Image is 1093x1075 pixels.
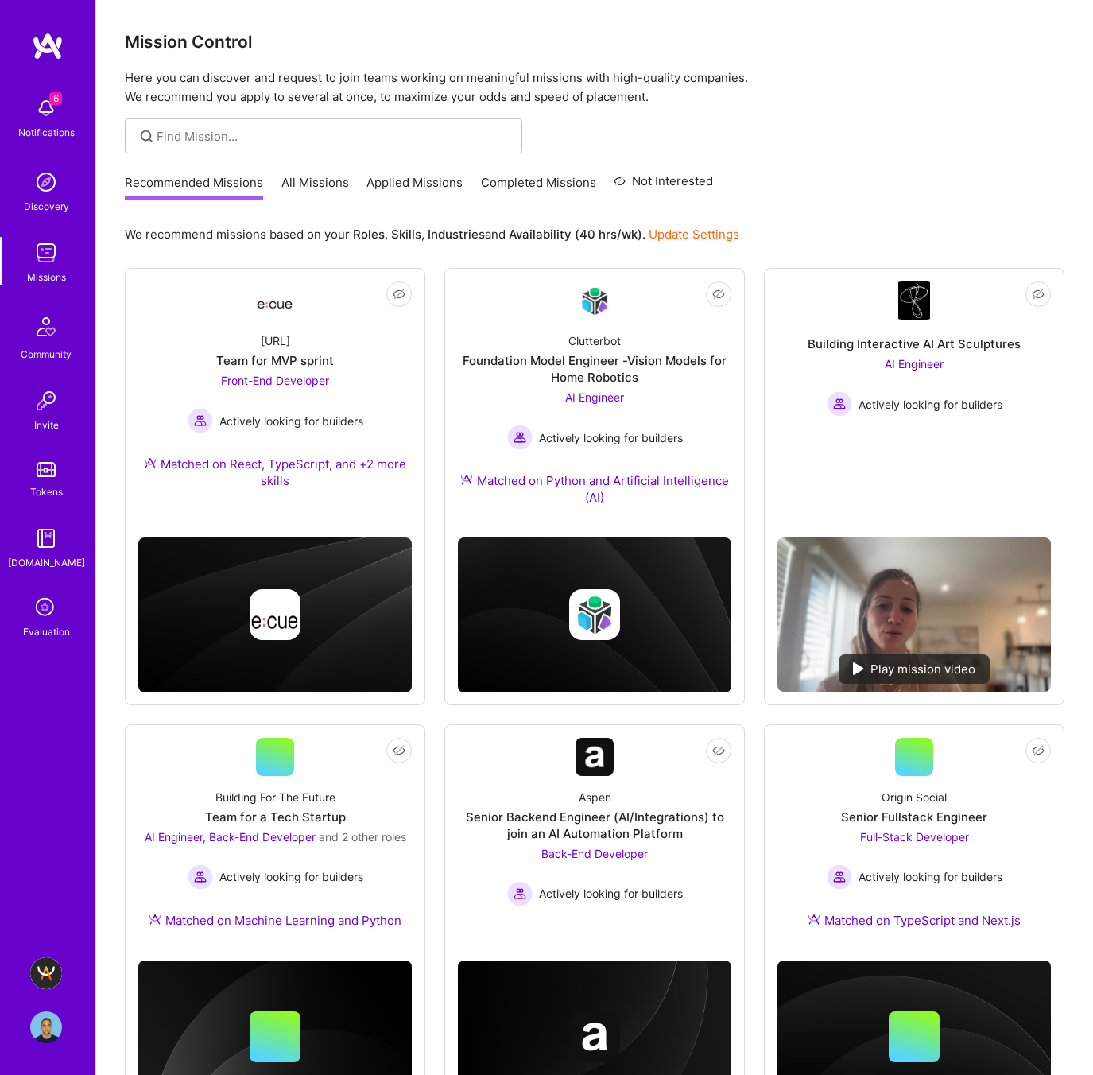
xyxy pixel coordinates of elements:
span: Actively looking for builders [859,868,1002,885]
i: icon EyeClosed [1032,744,1045,757]
a: Company LogoBuilding Interactive AI Art SculpturesAI Engineer Actively looking for buildersActive... [777,281,1051,525]
span: AI Engineer [565,390,624,404]
div: Clutterbot [568,332,621,349]
img: Company logo [250,589,300,640]
span: and 2 other roles [319,830,406,844]
img: User Avatar [30,1011,62,1043]
img: Actively looking for builders [507,425,533,450]
a: Building For The FutureTeam for a Tech StartupAI Engineer, Back-End Developer and 2 other rolesAc... [138,738,412,948]
img: Company Logo [576,738,614,776]
i: icon EyeClosed [1032,288,1045,301]
b: Availability (40 hrs/wk) [509,227,642,242]
img: discovery [30,166,62,198]
span: AI Engineer [885,357,944,371]
span: AI Engineer, Back-End Developer [145,830,316,844]
span: Actively looking for builders [859,396,1002,413]
img: Community [27,308,65,346]
b: Skills [391,227,421,242]
img: Ateam Purple Icon [460,473,473,486]
i: icon EyeClosed [712,288,725,301]
img: Actively looking for builders [827,864,852,890]
div: Invite [34,417,59,433]
img: cover [138,537,412,692]
img: Actively looking for builders [188,864,213,890]
img: Company Logo [898,281,930,320]
div: Senior Fullstack Engineer [841,809,987,825]
a: Recommended Missions [125,174,263,200]
div: Play mission video [839,654,990,684]
input: Find Mission... [157,128,510,145]
img: logo [32,32,64,60]
div: Matched on TypeScript and Next.js [808,912,1021,929]
span: Full-Stack Developer [860,830,969,844]
div: Community [21,346,72,363]
i: icon SearchGrey [138,127,156,146]
a: Company LogoAspenSenior Backend Engineer (AI/Integrations) to join an AI Automation PlatformBack-... [458,738,731,920]
img: Invite [30,385,62,417]
h3: Mission Control [125,32,1064,52]
div: Tokens [30,483,63,500]
i: icon EyeClosed [393,288,405,301]
a: Applied Missions [366,174,463,200]
span: Front-End Developer [221,374,329,387]
span: Actively looking for builders [219,868,363,885]
img: No Mission [777,537,1051,692]
div: Foundation Model Engineer -Vision Models for Home Robotics [458,352,731,386]
img: Company Logo [256,286,294,315]
img: A.Team - Grow A.Team's Community & Demand [30,957,62,989]
img: tokens [37,462,56,477]
a: Company LogoClutterbotFoundation Model Engineer -Vision Models for Home RoboticsAI Engineer Activ... [458,281,731,525]
span: Actively looking for builders [539,429,683,446]
a: Completed Missions [481,174,596,200]
div: [DOMAIN_NAME] [8,554,85,571]
div: Team for a Tech Startup [205,809,346,825]
div: Discovery [24,198,69,215]
b: Roles [353,227,385,242]
img: cover [458,537,731,692]
div: Matched on Python and Artificial Intelligence (AI) [458,472,731,506]
i: icon EyeClosed [712,744,725,757]
img: bell [30,92,62,124]
img: play [853,662,864,675]
span: 6 [49,92,62,105]
div: Senior Backend Engineer (AI/Integrations) to join an AI Automation Platform [458,809,731,842]
div: Aspen [579,789,611,805]
span: Actively looking for builders [539,885,683,902]
a: User Avatar [26,1011,66,1043]
div: Building Interactive AI Art Sculptures [808,336,1021,352]
a: A.Team - Grow A.Team's Community & Demand [26,957,66,989]
div: Team for MVP sprint [216,352,334,369]
b: Industries [428,227,485,242]
img: guide book [30,522,62,554]
i: icon EyeClosed [393,744,405,757]
p: Here you can discover and request to join teams working on meaningful missions with high-quality ... [125,68,1064,107]
img: Actively looking for builders [188,408,213,433]
img: Ateam Purple Icon [808,913,820,926]
span: Actively looking for builders [219,413,363,429]
i: icon SelectionTeam [31,593,61,623]
a: All Missions [281,174,349,200]
div: Evaluation [23,623,70,640]
a: Origin SocialSenior Fullstack EngineerFull-Stack Developer Actively looking for buildersActively ... [777,738,1051,948]
div: Origin Social [882,789,947,805]
div: [URL] [261,332,290,349]
div: Matched on React, TypeScript, and +2 more skills [138,456,412,489]
img: Company logo [569,589,620,640]
img: Actively looking for builders [827,391,852,417]
img: Company logo [569,1011,620,1062]
div: Missions [27,269,66,285]
p: We recommend missions based on your , , and . [125,226,739,243]
div: Notifications [18,124,75,141]
div: Building For The Future [215,789,335,805]
img: Ateam Purple Icon [149,913,161,926]
div: Matched on Machine Learning and Python [149,912,401,929]
img: teamwork [30,237,62,269]
img: Company Logo [576,282,614,320]
img: Ateam Purple Icon [144,456,157,469]
img: Actively looking for builders [507,881,533,906]
span: Back-End Developer [541,847,648,860]
a: Not Interested [614,172,713,200]
a: Update Settings [649,227,739,242]
a: Company Logo[URL]Team for MVP sprintFront-End Developer Actively looking for buildersActively loo... [138,281,412,508]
